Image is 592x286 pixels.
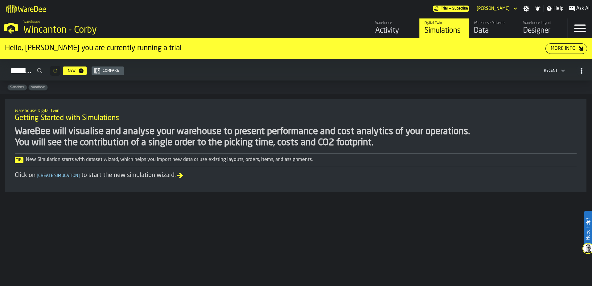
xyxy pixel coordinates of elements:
div: Warehouse Datasets [474,21,513,25]
div: Simulations [425,26,464,36]
a: link-to-/wh/i/ace0e389-6ead-4668-b816-8dc22364bb41/simulations [419,18,469,38]
label: button-toggle-Settings [521,6,532,12]
span: Getting Started with Simulations [15,113,119,123]
span: Tip: [15,157,23,163]
div: Data [474,26,513,36]
div: DropdownMenuValue-phillip clegg [477,6,510,11]
div: New [65,69,78,73]
div: WareBee will visualise and analyse your warehouse to present performance and cost analytics of yo... [15,126,577,148]
div: Activity [375,26,414,36]
label: Need Help? [585,211,591,246]
label: button-toggle-Help [544,5,566,12]
a: link-to-/wh/i/ace0e389-6ead-4668-b816-8dc22364bb41/feed/ [370,18,419,38]
span: Warehouse [23,20,40,24]
div: Designer [523,26,562,36]
div: Warehouse Layout [523,21,562,25]
span: Sandbox [8,85,27,90]
a: link-to-/wh/i/ace0e389-6ead-4668-b816-8dc22364bb41/designer [518,18,567,38]
div: DropdownMenuValue-4 [544,69,557,73]
button: button-Compare [92,66,124,75]
label: button-toggle-Menu [568,18,592,38]
div: ItemListCard- [5,99,586,192]
span: Subscribe [452,6,468,11]
div: DropdownMenuValue-phillip clegg [474,5,518,12]
span: Trial [441,6,448,11]
div: Click on to start the new simulation wizard. [15,171,577,180]
span: sandbox [29,85,47,90]
h2: Sub Title [15,107,577,113]
div: title-Getting Started with Simulations [10,104,582,126]
span: Help [553,5,564,12]
div: New Simulation starts with dataset wizard, which helps you import new data or use existing layout... [15,156,577,163]
a: link-to-/wh/i/ace0e389-6ead-4668-b816-8dc22364bb41/data [469,18,518,38]
button: button-More Info [545,43,587,54]
span: ] [78,174,80,178]
div: ButtonLoadMore-Loading...-Prev-First-Last [47,66,63,76]
div: Hello, [PERSON_NAME] you are currently running a trial [5,43,545,53]
label: button-toggle-Ask AI [566,5,592,12]
div: Wincanton - Corby [23,25,190,36]
div: Digital Twin [425,21,464,25]
div: Menu Subscription [433,6,469,12]
div: DropdownMenuValue-4 [541,67,566,75]
div: Compare [100,69,121,73]
a: link-to-/wh/i/ace0e389-6ead-4668-b816-8dc22364bb41/pricing/ [433,6,469,12]
span: Create Simulation [35,174,81,178]
div: More Info [548,45,578,52]
label: button-toggle-Notifications [532,6,543,12]
span: [ [37,174,38,178]
span: — [449,6,451,11]
div: Warehouse [375,21,414,25]
button: button-New [63,66,87,75]
span: Ask AI [576,5,590,12]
